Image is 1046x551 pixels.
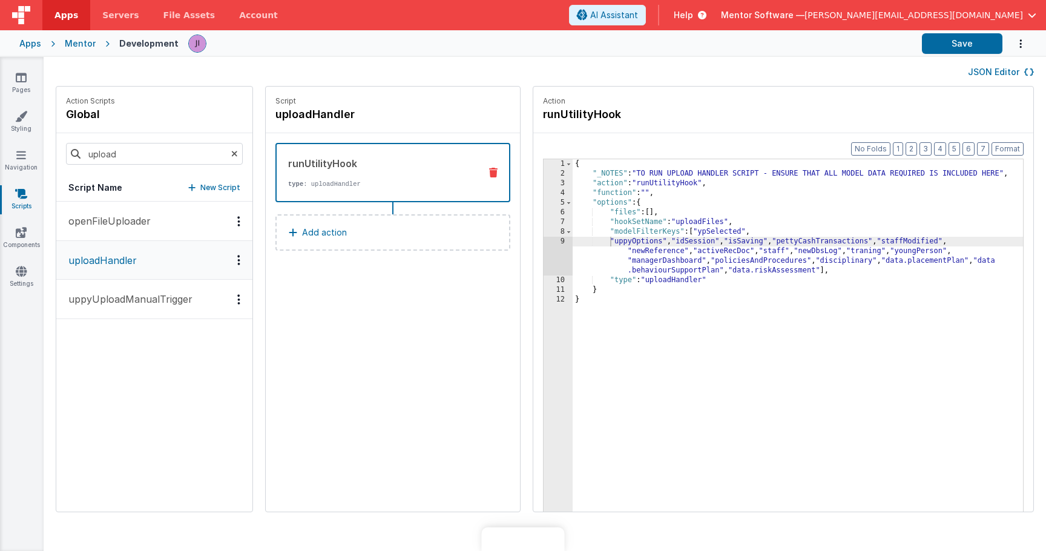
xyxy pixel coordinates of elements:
[977,142,989,156] button: 7
[804,9,1023,21] span: [PERSON_NAME][EMAIL_ADDRESS][DOMAIN_NAME]
[163,9,215,21] span: File Assets
[569,5,646,25] button: AI Assistant
[544,188,573,198] div: 4
[544,217,573,227] div: 7
[61,253,137,268] p: uploadHandler
[275,96,510,106] p: Script
[544,237,573,275] div: 9
[288,156,470,171] div: runUtilityHook
[544,295,573,305] div: 12
[61,214,151,228] p: openFileUploader
[288,179,470,189] p: : uploadHandler
[544,285,573,295] div: 11
[543,106,725,123] h4: runUtilityHook
[68,182,122,194] h5: Script Name
[188,182,240,194] button: New Script
[66,96,115,106] p: Action Scripts
[275,214,510,251] button: Add action
[56,280,252,319] button: uppyUploadManualTrigger
[54,9,78,21] span: Apps
[544,275,573,285] div: 10
[1002,31,1027,56] button: Options
[968,66,1034,78] button: JSON Editor
[230,255,248,265] div: Options
[544,198,573,208] div: 5
[102,9,139,21] span: Servers
[962,142,975,156] button: 6
[934,142,946,156] button: 4
[288,180,303,188] strong: type
[230,294,248,305] div: Options
[922,33,1002,54] button: Save
[544,227,573,237] div: 8
[189,35,206,52] img: 6c3d48e323fef8557f0b76cc516e01c7
[919,142,932,156] button: 3
[992,142,1024,156] button: Format
[893,142,903,156] button: 1
[66,106,115,123] h4: global
[590,9,638,21] span: AI Assistant
[61,292,192,306] p: uppyUploadManualTrigger
[544,159,573,169] div: 1
[544,179,573,188] div: 3
[119,38,179,50] div: Development
[200,182,240,194] p: New Script
[851,142,890,156] button: No Folds
[19,38,41,50] div: Apps
[56,241,252,280] button: uploadHandler
[302,225,347,240] p: Add action
[230,216,248,226] div: Options
[949,142,960,156] button: 5
[65,38,96,50] div: Mentor
[56,202,252,241] button: openFileUploader
[674,9,693,21] span: Help
[544,169,573,179] div: 2
[544,208,573,217] div: 6
[906,142,917,156] button: 2
[275,106,457,123] h4: uploadHandler
[543,96,1024,106] p: Action
[721,9,804,21] span: Mentor Software —
[721,9,1036,21] button: Mentor Software — [PERSON_NAME][EMAIL_ADDRESS][DOMAIN_NAME]
[66,143,243,165] input: Search scripts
